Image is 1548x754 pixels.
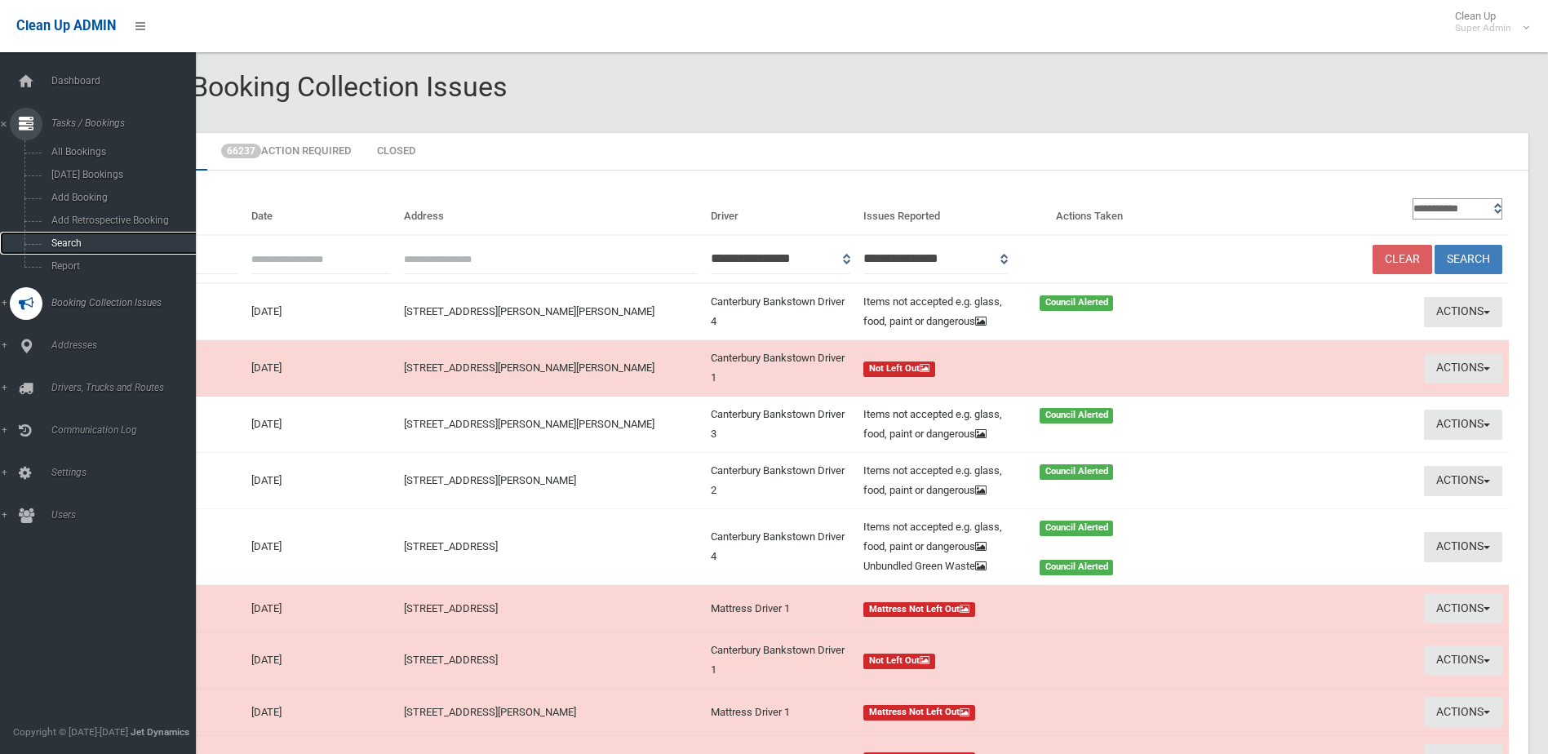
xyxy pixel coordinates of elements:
td: [DATE] [245,340,398,397]
td: [DATE] [245,509,398,585]
th: Date [245,190,398,235]
span: Council Alerted [1040,464,1114,480]
a: Items not accepted e.g. glass, food, paint or dangerous Council Alerted Unbundled Green Waste Cou... [863,517,1195,576]
button: Actions [1424,353,1502,384]
span: Users [47,509,208,521]
td: Mattress Driver 1 [704,585,858,632]
td: [DATE] [245,689,398,736]
span: Addresses [47,339,208,351]
td: Canterbury Bankstown Driver 3 [704,397,858,453]
td: [DATE] [245,453,398,509]
td: [STREET_ADDRESS][PERSON_NAME] [397,453,703,509]
small: Super Admin [1455,22,1511,34]
a: Closed [365,133,428,171]
td: [STREET_ADDRESS][PERSON_NAME][PERSON_NAME] [397,283,703,340]
button: Actions [1424,466,1502,496]
span: [DATE] Bookings [47,169,194,180]
td: Canterbury Bankstown Driver 2 [704,453,858,509]
span: Tasks / Bookings [47,118,208,129]
span: Search [47,237,194,249]
button: Actions [1424,297,1502,327]
td: Mattress Driver 1 [704,689,858,736]
span: Booking Collection Issues [47,297,208,308]
a: Mattress Not Left Out [863,703,1195,722]
a: Clear [1373,245,1432,275]
span: Council Alerted [1040,521,1114,536]
span: Council Alerted [1040,295,1114,311]
strong: Jet Dynamics [131,726,189,738]
td: [STREET_ADDRESS] [397,585,703,632]
span: Mattress Not Left Out [863,602,975,618]
span: Reported Booking Collection Issues [72,70,508,103]
a: Items not accepted e.g. glass, food, paint or dangerous Council Alerted [863,292,1195,331]
td: [STREET_ADDRESS] [397,632,703,689]
button: Actions [1424,532,1502,562]
span: Clean Up [1447,10,1528,34]
button: Actions [1424,645,1502,676]
td: [DATE] [245,283,398,340]
td: Canterbury Bankstown Driver 1 [704,632,858,689]
td: [DATE] [245,585,398,632]
span: 66237 [221,144,261,158]
td: [STREET_ADDRESS][PERSON_NAME] [397,689,703,736]
span: Dashboard [47,75,208,86]
a: Mattress Not Left Out [863,599,1195,619]
a: Not Left Out [863,358,1195,378]
span: Add Booking [47,192,194,203]
div: Unbundled Green Waste [854,557,1030,576]
td: [STREET_ADDRESS] [397,509,703,585]
span: Council Alerted [1040,560,1114,575]
a: Items not accepted e.g. glass, food, paint or dangerous Council Alerted [863,405,1195,444]
td: [DATE] [245,632,398,689]
span: Settings [47,467,208,478]
td: [STREET_ADDRESS][PERSON_NAME][PERSON_NAME] [397,340,703,397]
button: Actions [1424,697,1502,727]
button: Search [1435,245,1502,275]
th: Issues Reported [857,190,1049,235]
th: Address [397,190,703,235]
td: [STREET_ADDRESS][PERSON_NAME][PERSON_NAME] [397,397,703,453]
span: Drivers, Trucks and Routes [47,382,208,393]
div: Items not accepted e.g. glass, food, paint or dangerous [854,517,1030,557]
a: Items not accepted e.g. glass, food, paint or dangerous Council Alerted [863,461,1195,500]
div: Items not accepted e.g. glass, food, paint or dangerous [854,292,1030,331]
td: [DATE] [245,397,398,453]
a: 66237Action Required [209,133,363,171]
span: Report [47,260,194,272]
div: Items not accepted e.g. glass, food, paint or dangerous [854,405,1030,444]
span: Add Retrospective Booking [47,215,194,226]
span: All Bookings [47,146,194,157]
th: Actions Taken [1049,190,1203,235]
th: Driver [704,190,858,235]
span: Copyright © [DATE]-[DATE] [13,726,128,738]
span: Clean Up ADMIN [16,18,116,33]
td: Canterbury Bankstown Driver 1 [704,340,858,397]
div: Items not accepted e.g. glass, food, paint or dangerous [854,461,1030,500]
td: Canterbury Bankstown Driver 4 [704,509,858,585]
span: Council Alerted [1040,408,1114,424]
button: Actions [1424,593,1502,623]
td: Canterbury Bankstown Driver 4 [704,283,858,340]
span: Mattress Not Left Out [863,705,975,721]
span: Communication Log [47,424,208,436]
button: Actions [1424,410,1502,440]
a: Not Left Out [863,650,1195,670]
span: Not Left Out [863,654,935,669]
span: Not Left Out [863,361,935,377]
